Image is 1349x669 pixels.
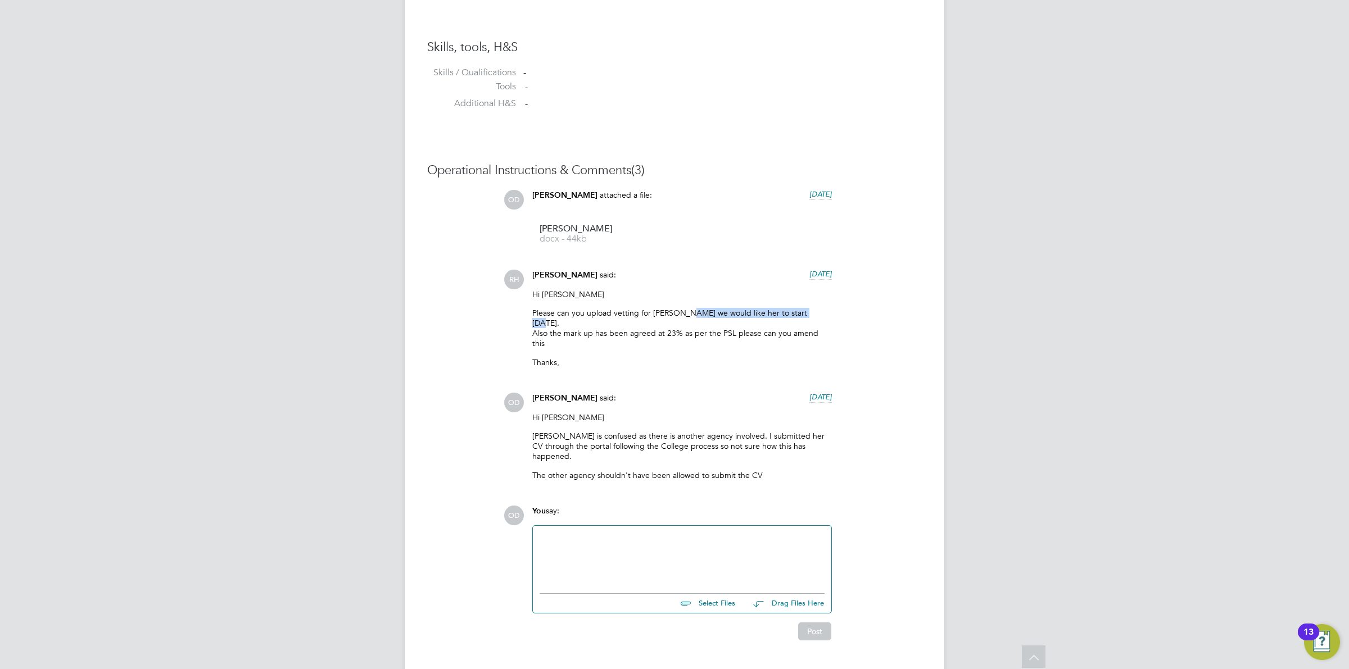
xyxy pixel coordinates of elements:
[504,270,524,289] span: RH
[540,225,630,233] span: [PERSON_NAME]
[427,67,516,79] label: Skills / Qualifications
[532,431,832,462] p: [PERSON_NAME] is confused as there is another agency involved. I submitted her CV through the por...
[532,506,832,525] div: say:
[798,622,831,640] button: Post
[525,82,528,93] span: -
[600,270,616,280] span: said:
[532,506,546,516] span: You
[523,67,922,79] div: -
[540,235,630,243] span: docx - 44kb
[809,189,832,199] span: [DATE]
[532,470,832,480] p: The other agency shouldn't have been allowed to submit the CV
[427,39,922,56] h3: Skills, tools, H&S
[532,393,597,403] span: [PERSON_NAME]
[809,392,832,402] span: [DATE]
[504,190,524,210] span: OD
[427,98,516,110] label: Additional H&S
[532,357,832,367] p: Thanks,
[427,162,922,179] h3: Operational Instructions & Comments
[427,81,516,93] label: Tools
[744,592,825,616] button: Drag Files Here
[631,162,645,178] span: (3)
[809,269,832,279] span: [DATE]
[532,190,597,200] span: [PERSON_NAME]
[532,412,832,422] p: Hi [PERSON_NAME]
[532,289,832,299] p: Hi [PERSON_NAME]
[532,308,832,349] p: Please can you upload vetting for [PERSON_NAME] we would like her to start [DATE]. Also the mark ...
[504,393,524,412] span: OD
[540,225,630,243] a: [PERSON_NAME] docx - 44kb
[532,270,597,280] span: [PERSON_NAME]
[1303,632,1314,647] div: 13
[600,190,652,200] span: attached a file:
[1304,624,1340,660] button: Open Resource Center, 13 new notifications
[600,393,616,403] span: said:
[525,98,528,110] span: -
[504,506,524,525] span: OD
